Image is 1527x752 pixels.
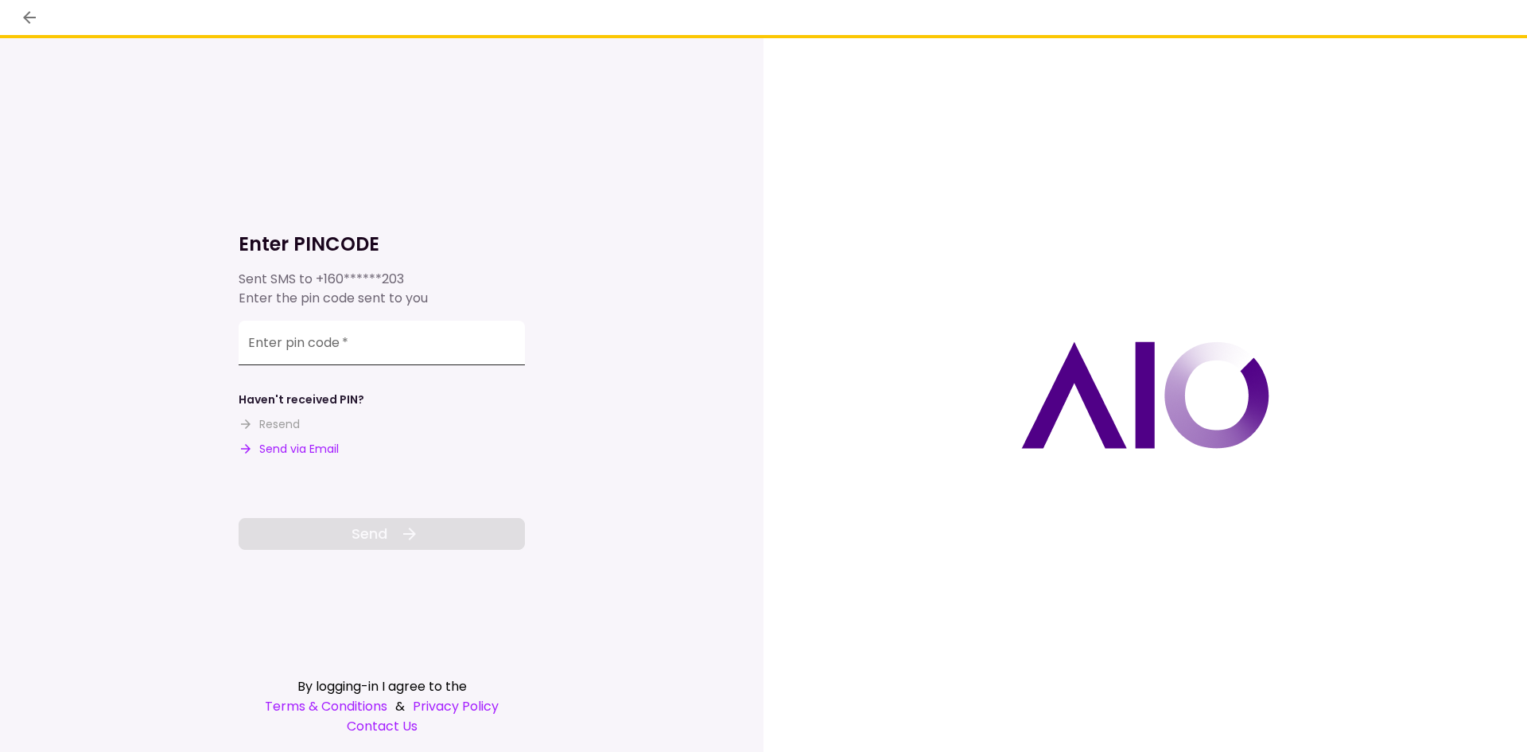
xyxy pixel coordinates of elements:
span: Send [352,523,387,544]
a: Privacy Policy [413,696,499,716]
button: back [16,4,43,31]
div: Sent SMS to Enter the pin code sent to you [239,270,525,308]
img: AIO logo [1021,341,1269,449]
button: Resend [239,416,300,433]
div: By logging-in I agree to the [239,676,525,696]
h1: Enter PINCODE [239,232,525,257]
a: Terms & Conditions [265,696,387,716]
div: & [239,696,525,716]
button: Send via Email [239,441,339,458]
div: Haven't received PIN? [239,392,364,408]
button: Send [239,518,525,550]
a: Contact Us [239,716,525,736]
